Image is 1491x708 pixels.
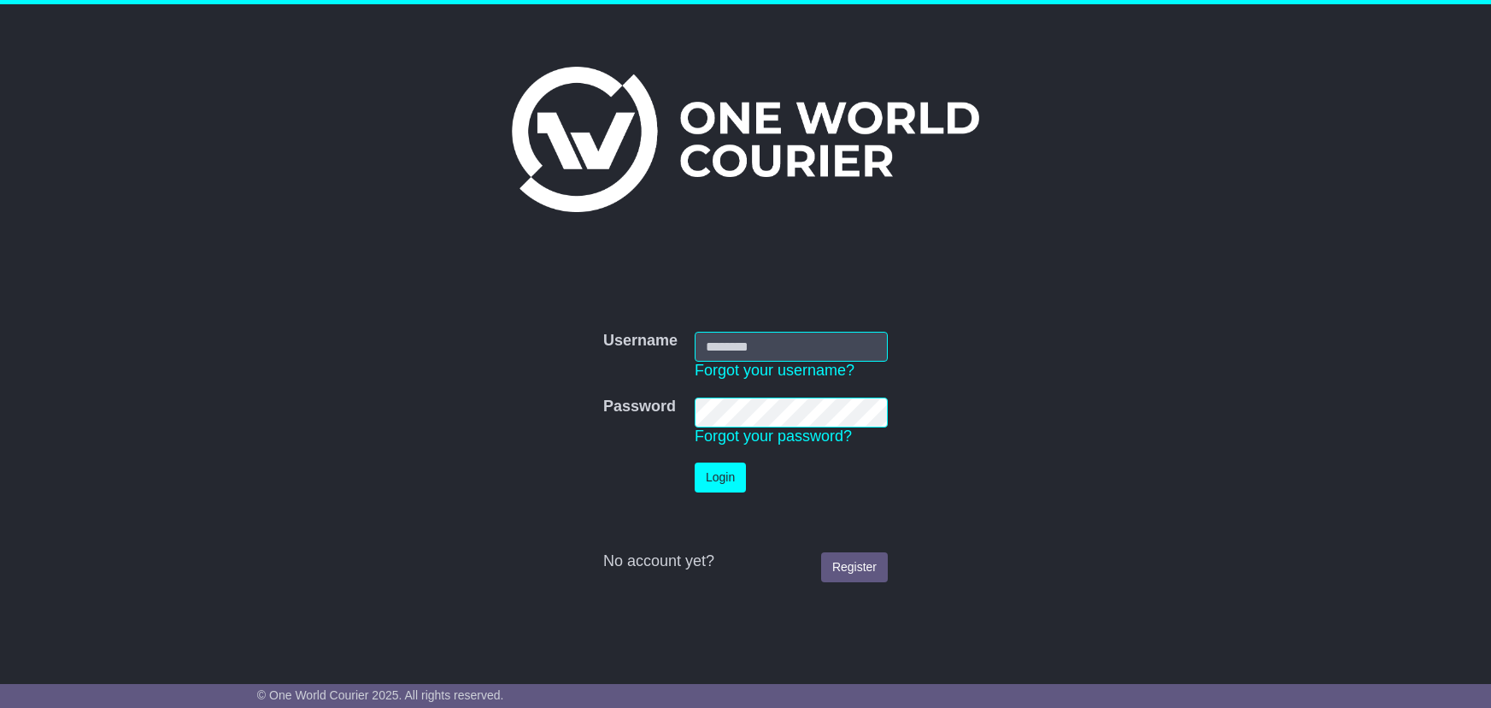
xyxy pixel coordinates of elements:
[695,428,852,445] a: Forgot your password?
[603,398,676,416] label: Password
[257,688,504,702] span: © One World Courier 2025. All rights reserved.
[695,463,746,493] button: Login
[695,362,854,379] a: Forgot your username?
[603,332,678,351] label: Username
[821,552,888,582] a: Register
[512,67,978,212] img: One World
[603,552,888,571] div: No account yet?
